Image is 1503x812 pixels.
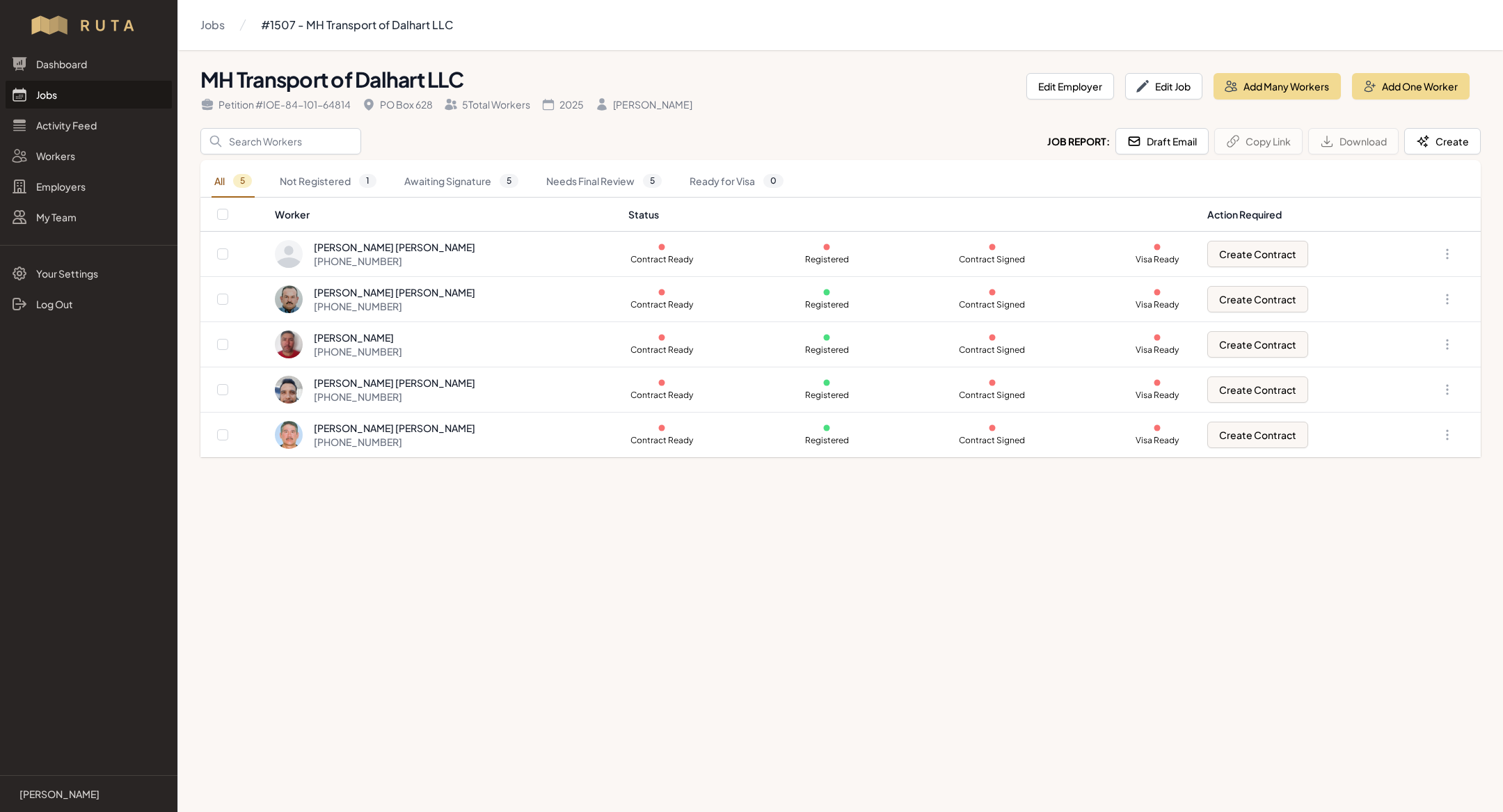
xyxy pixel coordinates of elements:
[1214,128,1303,154] button: Copy Link
[6,81,172,109] a: Jobs
[401,166,521,198] a: Awaiting Signature
[275,207,612,221] div: Worker
[1308,128,1399,154] button: Download
[1124,390,1191,401] p: Visa Ready
[314,331,402,344] div: [PERSON_NAME]
[314,240,475,254] div: [PERSON_NAME] [PERSON_NAME]
[1207,376,1308,403] button: Create Contract
[1047,134,1110,148] h2: Job Report:
[1124,435,1191,446] p: Visa Ready
[200,128,361,154] input: Search Workers
[628,299,695,310] p: Contract Ready
[628,254,695,265] p: Contract Ready
[1207,286,1308,312] button: Create Contract
[6,50,172,78] a: Dashboard
[6,290,172,318] a: Log Out
[277,166,379,198] a: Not Registered
[200,97,351,111] div: Petition # IOE-84-101-64814
[500,174,518,188] span: 5
[959,435,1026,446] p: Contract Signed
[959,344,1026,356] p: Contract Signed
[959,299,1026,310] p: Contract Signed
[200,11,225,39] a: Jobs
[359,174,376,188] span: 1
[362,97,433,111] div: PO Box 628
[6,203,172,231] a: My Team
[314,421,475,435] div: [PERSON_NAME] [PERSON_NAME]
[793,390,860,401] p: Registered
[444,97,530,111] div: 5 Total Workers
[793,254,860,265] p: Registered
[212,166,255,198] a: All
[6,173,172,200] a: Employers
[1214,73,1341,99] button: Add Many Workers
[687,166,786,198] a: Ready for Visa
[543,166,665,198] a: Needs Final Review
[1199,198,1393,232] th: Action Required
[314,299,475,313] div: [PHONE_NUMBER]
[11,787,166,801] a: [PERSON_NAME]
[959,254,1026,265] p: Contract Signed
[1207,241,1308,267] button: Create Contract
[541,97,584,111] div: 2025
[628,435,695,446] p: Contract Ready
[314,285,475,299] div: [PERSON_NAME] [PERSON_NAME]
[793,435,860,446] p: Registered
[200,11,453,39] nav: Breadcrumb
[6,142,172,170] a: Workers
[314,435,475,449] div: [PHONE_NUMBER]
[314,344,402,358] div: [PHONE_NUMBER]
[19,787,100,801] p: [PERSON_NAME]
[1026,73,1114,99] button: Edit Employer
[1207,331,1308,358] button: Create Contract
[1125,73,1202,99] button: Edit Job
[959,390,1026,401] p: Contract Signed
[314,376,475,390] div: [PERSON_NAME] [PERSON_NAME]
[1404,128,1481,154] button: Create
[793,344,860,356] p: Registered
[1124,299,1191,310] p: Visa Ready
[233,174,252,188] span: 5
[6,111,172,139] a: Activity Feed
[1124,254,1191,265] p: Visa Ready
[314,254,475,268] div: [PHONE_NUMBER]
[763,174,784,188] span: 0
[200,166,1481,198] nav: Tabs
[628,390,695,401] p: Contract Ready
[1115,128,1209,154] button: Draft Email
[6,260,172,287] a: Your Settings
[314,390,475,404] div: [PHONE_NUMBER]
[595,97,692,111] div: [PERSON_NAME]
[1124,344,1191,356] p: Visa Ready
[643,174,662,188] span: 5
[628,344,695,356] p: Contract Ready
[793,299,860,310] p: Registered
[29,14,148,36] img: Workflow
[200,67,1015,92] h1: MH Transport of Dalhart LLC
[620,198,1199,232] th: Status
[261,11,453,39] a: #1507 - MH Transport of Dalhart LLC
[1207,422,1308,448] button: Create Contract
[1352,73,1470,99] button: Add One Worker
